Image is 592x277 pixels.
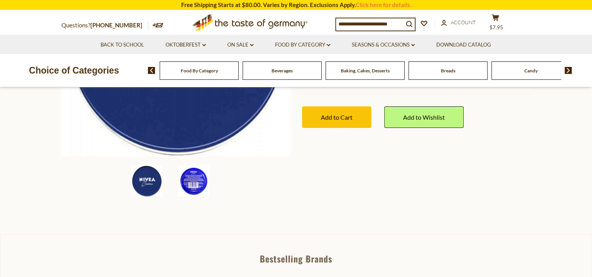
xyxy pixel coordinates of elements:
[484,14,507,34] button: $7.95
[341,68,390,74] a: Baking, Cakes, Desserts
[131,165,162,197] img: Nivea German Hand Creme 75 ml
[227,41,254,49] a: On Sale
[436,41,491,49] a: Download Catalog
[321,113,353,121] span: Add to Cart
[352,41,415,49] a: Seasons & Occasions
[178,165,209,197] img: Nivea German Hand Creme 75 ml
[384,106,464,128] a: Add to Wishlist
[524,68,538,74] a: Candy
[451,19,476,25] span: Account
[272,68,293,74] a: Beverages
[275,41,330,49] a: Food By Category
[356,1,411,8] a: Click here for details.
[181,68,218,74] a: Food By Category
[489,24,503,31] span: $7.95
[441,18,476,27] a: Account
[166,41,206,49] a: Oktoberfest
[302,106,371,128] button: Add to Cart
[90,22,142,29] a: [PHONE_NUMBER]
[441,68,455,74] a: Breads
[61,20,148,31] p: Questions?
[148,67,155,74] img: previous arrow
[565,67,572,74] img: next arrow
[101,41,144,49] a: Back to School
[0,254,592,263] div: Bestselling Brands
